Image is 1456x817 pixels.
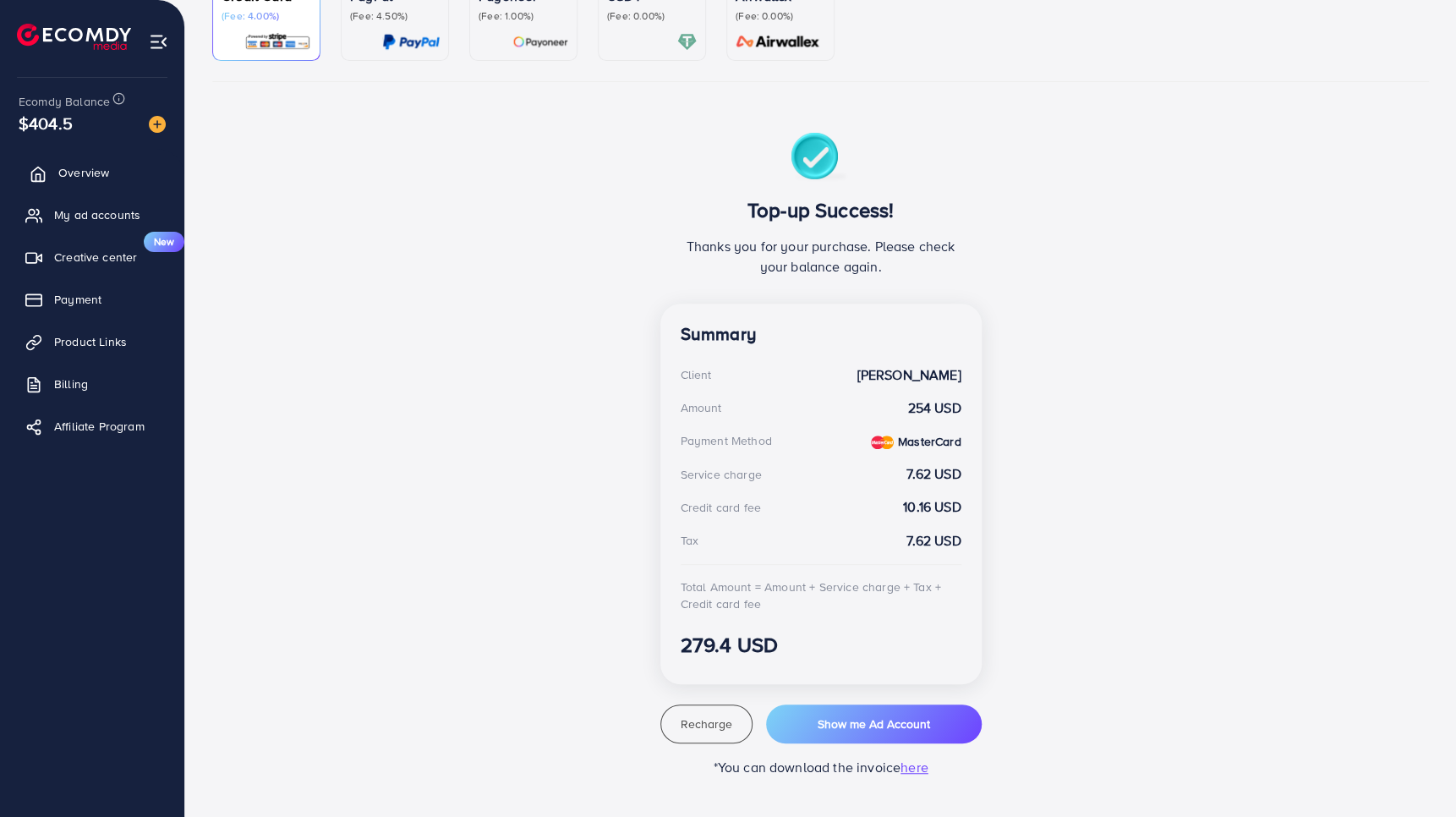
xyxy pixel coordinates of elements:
div: Credit card fee [681,499,761,516]
img: menu [149,32,168,52]
img: card [677,32,697,52]
img: card [382,32,440,52]
img: logo [17,24,131,50]
a: Payment [13,282,172,316]
button: Recharge [660,705,753,743]
div: Payment Method [681,432,772,449]
img: image [149,116,166,133]
a: Overview [13,156,172,189]
div: Service charge [681,466,762,483]
span: Overview [58,164,109,181]
span: My ad accounts [54,206,140,223]
p: (Fee: 1.00%) [479,9,568,23]
div: Total Amount = Amount + Service charge + Tax + Credit card fee [681,578,961,613]
span: Recharge [681,716,732,732]
a: Billing [13,367,172,401]
strong: 7.62 USD [906,464,961,484]
img: card [731,32,825,52]
strong: 254 USD [907,398,961,418]
button: Show me Ad Account [766,705,981,743]
p: Thanks you for your purchase. Please check your balance again. [681,236,961,277]
h3: Top-up Success! [681,198,961,222]
p: (Fee: 0.00%) [736,9,825,23]
span: New [144,232,184,252]
span: $404.5 [19,111,73,135]
p: (Fee: 4.50%) [350,9,440,23]
span: Ecomdy Balance [19,93,110,110]
strong: MasterCard [898,433,961,450]
img: success [791,133,851,184]
h4: Summary [681,324,961,345]
span: Affiliate Program [54,418,145,435]
span: Creative center [54,249,137,266]
strong: [PERSON_NAME] [857,365,961,385]
span: Payment [54,291,101,308]
a: My ad accounts [13,198,172,232]
span: Billing [54,376,88,392]
p: *You can download the invoice [660,757,982,777]
a: Product Links [13,325,172,359]
strong: 7.62 USD [906,531,961,551]
span: here [900,758,928,776]
p: (Fee: 0.00%) [607,9,697,23]
div: Tax [681,532,698,549]
iframe: Chat [1384,741,1443,804]
img: credit [871,436,894,449]
h3: 279.4 USD [681,633,961,657]
span: Show me Ad Account [818,716,930,732]
a: Creative centerNew [13,240,172,274]
span: Product Links [54,333,127,350]
a: Affiliate Program [13,409,172,443]
div: Amount [681,399,722,416]
p: (Fee: 4.00%) [222,9,311,23]
strong: 10.16 USD [903,497,961,517]
img: card [244,32,311,52]
img: card [512,32,568,52]
div: Client [681,366,712,383]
